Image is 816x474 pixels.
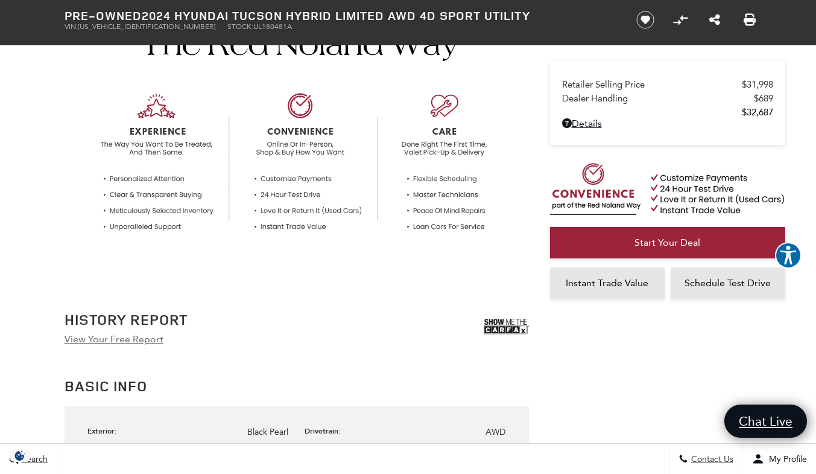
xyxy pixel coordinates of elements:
[65,22,78,31] span: VIN:
[743,444,816,474] button: Open user profile menu
[775,242,802,269] button: Explore your accessibility options
[562,79,773,90] a: Retailer Selling Price $31,998
[709,13,720,27] a: Share this Pre-Owned 2024 Hyundai Tucson Hybrid Limited AWD 4D Sport Utility
[6,449,34,462] img: Opt-Out Icon
[775,242,802,271] aside: Accessibility Help Desk
[562,107,773,118] a: $32,687
[247,427,288,437] span: Black Pearl
[724,405,807,438] a: Chat Live
[685,277,771,289] span: Schedule Test Drive
[253,22,292,31] span: UL180481A
[227,22,253,31] span: Stock:
[562,79,742,90] span: Retailer Selling Price
[65,375,529,397] h2: Basic Info
[65,312,188,327] h2: History Report
[65,333,163,345] a: View Your Free Report
[566,277,648,289] span: Instant Trade Value
[65,9,616,22] h1: 2024 Hyundai Tucson Hybrid Limited AWD 4D Sport Utility
[744,13,756,27] a: Print this Pre-Owned 2024 Hyundai Tucson Hybrid Limited AWD 4D Sport Utility
[550,227,785,258] a: Start Your Deal
[634,237,700,248] span: Start Your Deal
[562,93,754,104] span: Dealer Handling
[485,427,505,437] span: AWD
[742,79,773,90] span: $31,998
[742,107,773,118] span: $32,687
[562,93,773,104] a: Dealer Handling $689
[6,449,34,462] section: Click to Open Cookie Consent Modal
[484,312,529,342] img: Show me the Carfax
[562,118,773,129] a: Details
[87,426,123,436] div: Exterior:
[632,10,659,30] button: Save vehicle
[65,7,142,24] strong: Pre-Owned
[550,267,665,299] a: Instant Trade Value
[733,413,799,429] span: Chat Live
[671,267,785,299] a: Schedule Test Drive
[78,22,215,31] span: [US_VEHICLE_IDENTIFICATION_NUMBER]
[671,11,689,29] button: Compare Vehicle
[688,454,733,464] span: Contact Us
[764,454,807,464] span: My Profile
[754,93,773,104] span: $689
[305,426,347,436] div: Drivetrain:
